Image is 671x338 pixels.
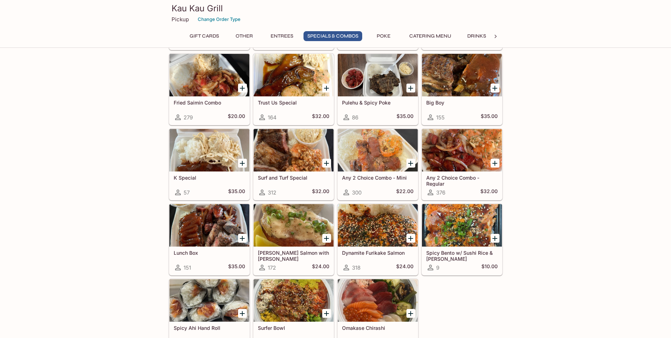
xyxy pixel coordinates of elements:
a: Big Boy155$35.00 [422,53,502,125]
div: Surf and Turf Special [254,129,334,171]
span: 9 [436,264,439,271]
h5: Spicy Bento w/ Sushi Rice & [PERSON_NAME] [426,250,498,261]
div: Spicy Bento w/ Sushi Rice & Nori [422,204,502,247]
button: Poke [368,31,400,41]
span: 57 [184,189,190,196]
div: Fried Saimin Combo [169,54,249,96]
span: 318 [352,264,360,271]
h5: $32.00 [480,188,498,197]
span: 172 [268,264,276,271]
a: Any 2 Choice Combo - Regular376$32.00 [422,129,502,200]
a: Lunch Box151$35.00 [169,204,250,275]
h5: $35.00 [481,113,498,122]
span: 151 [184,264,191,271]
div: Lunch Box [169,204,249,247]
a: Surf and Turf Special312$32.00 [253,129,334,200]
h5: $35.00 [228,188,245,197]
span: 86 [352,114,358,121]
div: Big Boy [422,54,502,96]
h5: Trust Us Special [258,100,329,106]
a: Fried Saimin Combo279$20.00 [169,53,250,125]
a: Pulehu & Spicy Poke86$35.00 [337,53,418,125]
a: K Special57$35.00 [169,129,250,200]
button: Add Surfer Bowl [322,309,331,318]
h5: $20.00 [228,113,245,122]
div: Ora King Salmon with Aburi Garlic Mayo [254,204,334,247]
button: Add Any 2 Choice Combo - Regular [491,159,499,168]
span: 376 [436,189,445,196]
span: 300 [352,189,361,196]
div: Surfer Bowl [254,279,334,322]
h5: Pulehu & Spicy Poke [342,100,413,106]
h5: $22.00 [396,188,413,197]
button: Add Dynamite Furikake Salmon [406,234,415,243]
h5: Omakase Chirashi [342,325,413,331]
button: Add Spicy Bento w/ Sushi Rice & Nori [491,234,499,243]
h5: Dynamite Furikake Salmon [342,250,413,256]
a: Any 2 Choice Combo - Mini300$22.00 [337,129,418,200]
a: Dynamite Furikake Salmon318$24.00 [337,204,418,275]
h5: Any 2 Choice Combo - Regular [426,175,498,186]
div: Any 2 Choice Combo - Regular [422,129,502,171]
div: Any 2 Choice Combo - Mini [338,129,418,171]
h5: Any 2 Choice Combo - Mini [342,175,413,181]
button: Add Spicy Ahi Hand Roll [238,309,247,318]
a: Spicy Bento w/ Sushi Rice & [PERSON_NAME]9$10.00 [422,204,502,275]
button: Specials & Combos [303,31,362,41]
span: 312 [268,189,276,196]
h5: $35.00 [228,263,245,272]
div: Spicy Ahi Hand Roll [169,279,249,322]
button: Add Surf and Turf Special [322,159,331,168]
button: Add Pulehu & Spicy Poke [406,84,415,92]
h3: Kau Kau Grill [172,3,500,14]
button: Add Big Boy [491,84,499,92]
button: Add Trust Us Special [322,84,331,92]
span: 164 [268,114,277,121]
h5: Big Boy [426,100,498,106]
button: Add K Special [238,159,247,168]
button: Add Any 2 Choice Combo - Mini [406,159,415,168]
button: Change Order Type [195,14,244,25]
button: Catering Menu [405,31,455,41]
h5: Surfer Bowl [258,325,329,331]
h5: [PERSON_NAME] Salmon with [PERSON_NAME] [258,250,329,261]
div: K Special [169,129,249,171]
a: [PERSON_NAME] Salmon with [PERSON_NAME]172$24.00 [253,204,334,275]
p: Pickup [172,16,189,23]
h5: K Special [174,175,245,181]
button: Entrees [266,31,298,41]
button: Drinks [461,31,493,41]
button: Add Fried Saimin Combo [238,84,247,92]
h5: $35.00 [397,113,413,122]
button: Add Omakase Chirashi [406,309,415,318]
h5: $32.00 [312,188,329,197]
a: Trust Us Special164$32.00 [253,53,334,125]
div: Trust Us Special [254,54,334,96]
span: 279 [184,114,193,121]
h5: $32.00 [312,113,329,122]
button: Add Ora King Salmon with Aburi Garlic Mayo [322,234,331,243]
h5: Surf and Turf Special [258,175,329,181]
button: Gift Cards [186,31,223,41]
button: Add Lunch Box [238,234,247,243]
h5: Lunch Box [174,250,245,256]
div: Pulehu & Spicy Poke [338,54,418,96]
button: Other [229,31,260,41]
span: 155 [436,114,445,121]
div: Dynamite Furikake Salmon [338,204,418,247]
h5: Spicy Ahi Hand Roll [174,325,245,331]
h5: Fried Saimin Combo [174,100,245,106]
h5: $24.00 [312,263,329,272]
div: Omakase Chirashi [338,279,418,322]
h5: $10.00 [481,263,498,272]
h5: $24.00 [396,263,413,272]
